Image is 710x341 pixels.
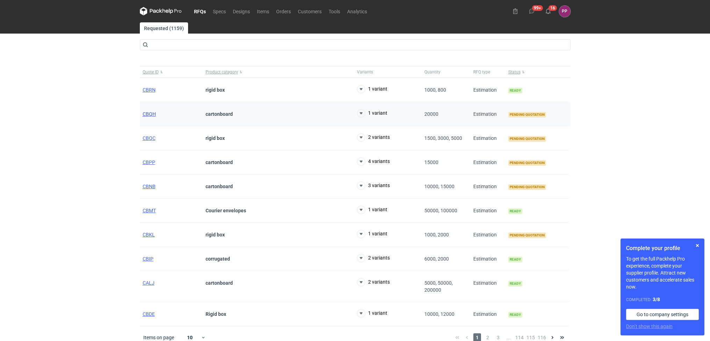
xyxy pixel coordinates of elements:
[559,6,571,17] button: PP
[206,135,225,141] strong: rigid box
[473,69,490,75] span: RFQ type
[206,159,233,165] strong: cartonboard
[471,302,505,326] div: Estimation
[203,66,354,78] button: Product category
[508,160,546,166] span: Pending quotation
[508,136,546,142] span: Pending quotation
[143,334,174,341] span: Items on page
[209,7,229,15] a: Specs
[626,309,699,320] a: Go to company settings
[143,87,156,93] a: CBRN
[693,241,702,250] button: Skip for now
[626,255,699,290] p: To get the full Packhelp Pro experience, complete your supplier profile. Attract new customers an...
[508,208,522,214] span: Ready
[424,208,457,213] span: 50000, 100000
[143,184,156,189] a: CBNB
[206,208,246,213] strong: Courier envelopes
[143,232,155,237] a: CBKL
[206,311,226,317] strong: Rigid box
[294,7,325,15] a: Customers
[626,244,699,253] h1: Complete your profile
[143,280,155,286] a: CALJ
[508,233,546,238] span: Pending quotation
[559,6,571,17] div: Paulina Pander
[143,159,155,165] a: CBPP
[471,102,505,126] div: Estimation
[471,247,505,271] div: Estimation
[206,184,233,189] strong: cartonboard
[206,69,238,75] span: Product category
[424,280,453,293] span: 5000, 50000, 200000
[143,69,159,75] span: Quote ID
[471,150,505,175] div: Estimation
[273,7,294,15] a: Orders
[140,66,203,78] button: Quote ID
[626,296,699,303] div: Completed:
[471,78,505,102] div: Estimation
[424,184,454,189] span: 10000, 15000
[424,87,446,93] span: 1000, 800
[206,87,225,93] strong: rigid box
[357,182,390,190] button: 3 variants
[471,271,505,302] div: Estimation
[508,184,546,190] span: Pending quotation
[191,7,209,15] a: RFQs
[206,111,233,117] strong: cartonboard
[424,256,449,262] span: 6000, 2000
[424,135,462,141] span: 1500, 3000, 5000
[140,7,182,15] svg: Packhelp Pro
[653,297,660,302] strong: 3 / 8
[471,199,505,223] div: Estimation
[143,111,156,117] a: CBQH
[424,159,438,165] span: 15000
[357,133,390,142] button: 2 variants
[424,69,440,75] span: Quantity
[325,7,344,15] a: Tools
[508,69,521,75] span: Status
[229,7,253,15] a: Designs
[357,254,390,262] button: 2 variants
[140,22,188,34] a: Requested (1159)
[543,6,554,17] button: 16
[143,135,156,141] a: CBQC
[253,7,273,15] a: Items
[143,256,153,262] a: CBIP
[526,6,537,17] button: 99+
[508,312,522,318] span: Ready
[508,257,522,262] span: Ready
[424,232,449,237] span: 1000, 2000
[357,309,387,318] button: 1 variant
[143,311,155,317] a: CBDE
[508,112,546,118] span: Pending quotation
[357,230,387,238] button: 1 variant
[357,278,390,286] button: 2 variants
[471,223,505,247] div: Estimation
[357,69,373,75] span: Variants
[424,311,454,317] span: 10000, 12000
[471,126,505,150] div: Estimation
[626,323,673,330] button: Don’t show this again
[357,85,387,93] button: 1 variant
[505,66,568,78] button: Status
[508,281,522,286] span: Ready
[206,280,233,286] strong: cartonboard
[206,256,230,262] strong: corrugated
[508,88,522,93] span: Ready
[143,208,156,213] a: CBMT
[357,157,390,166] button: 4 variants
[357,109,387,118] button: 1 variant
[357,206,387,214] button: 1 variant
[424,111,438,117] span: 20000
[206,232,225,237] strong: rigid box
